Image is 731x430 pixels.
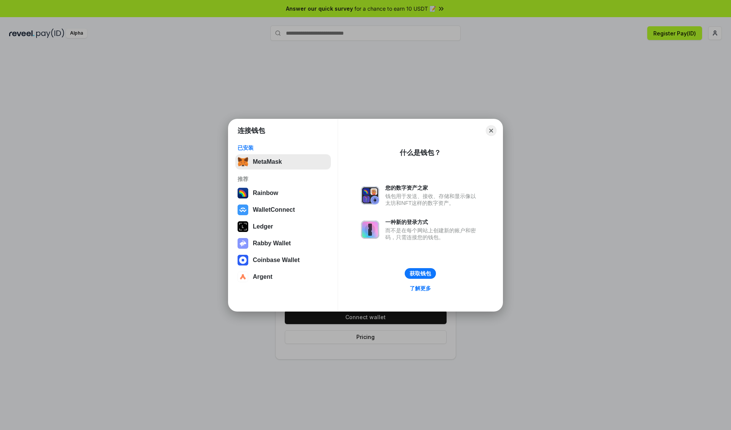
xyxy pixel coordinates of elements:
[235,185,331,201] button: Rainbow
[235,269,331,285] button: Argent
[253,257,300,264] div: Coinbase Wallet
[361,221,379,239] img: svg+xml,%3Csvg%20xmlns%3D%22http%3A%2F%2Fwww.w3.org%2F2000%2Fsvg%22%20fill%3D%22none%22%20viewBox...
[238,205,248,215] img: svg+xml,%3Csvg%20width%3D%2228%22%20height%3D%2228%22%20viewBox%3D%220%200%2028%2028%22%20fill%3D...
[238,157,248,167] img: svg+xml,%3Csvg%20fill%3D%22none%22%20height%3D%2233%22%20viewBox%3D%220%200%2035%2033%22%20width%...
[410,285,431,292] div: 了解更多
[235,219,331,234] button: Ledger
[385,184,480,191] div: 您的数字资产之家
[238,238,248,249] img: svg+xml,%3Csvg%20xmlns%3D%22http%3A%2F%2Fwww.w3.org%2F2000%2Fsvg%22%20fill%3D%22none%22%20viewBox...
[235,253,331,268] button: Coinbase Wallet
[238,144,329,151] div: 已安装
[238,176,329,182] div: 推荐
[253,190,278,197] div: Rainbow
[238,272,248,282] img: svg+xml,%3Csvg%20width%3D%2228%22%20height%3D%2228%22%20viewBox%3D%220%200%2028%2028%22%20fill%3D...
[238,188,248,198] img: svg+xml,%3Csvg%20width%3D%22120%22%20height%3D%22120%22%20viewBox%3D%220%200%20120%20120%22%20fil...
[253,206,295,213] div: WalletConnect
[253,273,273,280] div: Argent
[238,221,248,232] img: svg+xml,%3Csvg%20xmlns%3D%22http%3A%2F%2Fwww.w3.org%2F2000%2Fsvg%22%20width%3D%2228%22%20height%3...
[238,126,265,135] h1: 连接钱包
[405,283,436,293] a: 了解更多
[235,202,331,217] button: WalletConnect
[385,227,480,241] div: 而不是在每个网站上创建新的账户和密码，只需连接您的钱包。
[253,223,273,230] div: Ledger
[410,270,431,277] div: 获取钱包
[400,148,441,157] div: 什么是钱包？
[253,240,291,247] div: Rabby Wallet
[385,193,480,206] div: 钱包用于发送、接收、存储和显示像以太坊和NFT这样的数字资产。
[405,268,436,279] button: 获取钱包
[238,255,248,265] img: svg+xml,%3Csvg%20width%3D%2228%22%20height%3D%2228%22%20viewBox%3D%220%200%2028%2028%22%20fill%3D...
[486,125,496,136] button: Close
[235,236,331,251] button: Rabby Wallet
[361,186,379,205] img: svg+xml,%3Csvg%20xmlns%3D%22http%3A%2F%2Fwww.w3.org%2F2000%2Fsvg%22%20fill%3D%22none%22%20viewBox...
[253,158,282,165] div: MetaMask
[235,154,331,169] button: MetaMask
[385,219,480,225] div: 一种新的登录方式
